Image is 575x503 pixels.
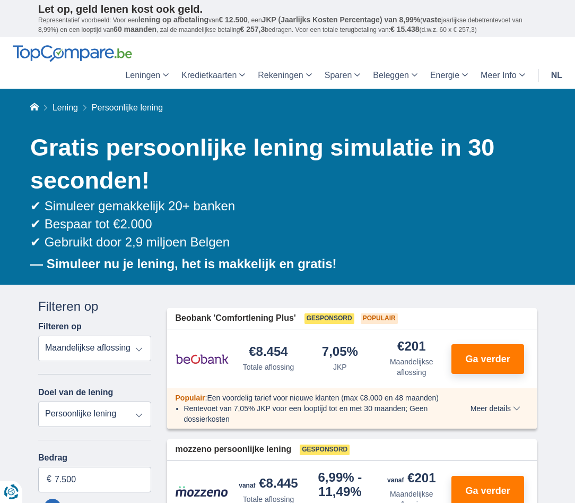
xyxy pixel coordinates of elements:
a: Rekeningen [251,62,318,89]
div: 7,05% [322,345,358,360]
h1: Gratis persoonlijke lening simulatie in 30 seconden! [30,131,537,197]
span: € 257,3 [240,25,265,33]
label: Bedrag [38,453,151,463]
li: Rentevoet van 7,05% JKP voor een looptijd tot en met 30 maanden; Geen dossierkosten [184,403,448,424]
span: Een voordelig tarief voor nieuwe klanten (max €8.000 en 48 maanden) [207,394,439,402]
span: mozzeno persoonlijke lening [176,444,292,456]
div: Maandelijkse aflossing [380,356,443,378]
button: Ga verder [451,344,524,374]
span: Ga verder [466,354,510,364]
a: Energie [424,62,474,89]
label: Doel van de lening [38,388,113,397]
span: € [47,473,51,485]
span: Persoonlijke lening [92,103,163,112]
b: — Simuleer nu je lening, het is makkelijk en gratis! [30,257,337,271]
span: lening op afbetaling [138,15,208,24]
img: product.pl.alt Mozzeno [176,485,229,497]
a: Lening [53,103,78,112]
span: Gesponsord [304,313,354,324]
span: Ga verder [466,486,510,496]
p: Let op, geld lenen kost ook geld. [38,3,537,15]
div: Filteren op [38,297,151,316]
img: product.pl.alt Beobank [176,346,229,372]
span: Populair [361,313,398,324]
img: TopCompare [13,45,132,62]
a: Home [30,103,39,112]
span: € 15.438 [390,25,420,33]
span: 60 maanden [114,25,156,33]
span: JKP (Jaarlijks Kosten Percentage) van 8,99% [262,15,421,24]
span: Gesponsord [300,445,350,455]
span: vaste [422,15,441,24]
div: €8.454 [249,345,287,360]
a: Kredietkaarten [175,62,251,89]
span: Populair [176,394,205,402]
div: €201 [397,340,425,354]
a: Sparen [318,62,367,89]
span: Meer details [471,405,520,412]
p: Representatief voorbeeld: Voor een van , een ( jaarlijkse debetrentevoet van 8,99%) en een loopti... [38,15,537,35]
div: Totale aflossing [243,362,294,372]
div: €201 [387,472,435,487]
button: Meer details [463,404,528,413]
a: Meer Info [474,62,532,89]
a: Leningen [119,62,175,89]
label: Filteren op [38,322,82,331]
div: 6,99% [308,471,371,498]
a: nl [545,62,569,89]
div: : [167,393,456,403]
span: Beobank 'Comfortlening Plus' [176,312,296,325]
div: ✔ Simuleer gemakkelijk 20+ banken ✔ Bespaar tot €2.000 ✔ Gebruikt door 2,9 miljoen Belgen [30,197,537,252]
div: €8.445 [239,477,298,492]
a: Beleggen [367,62,424,89]
span: € 12.500 [219,15,248,24]
div: JKP [333,362,347,372]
